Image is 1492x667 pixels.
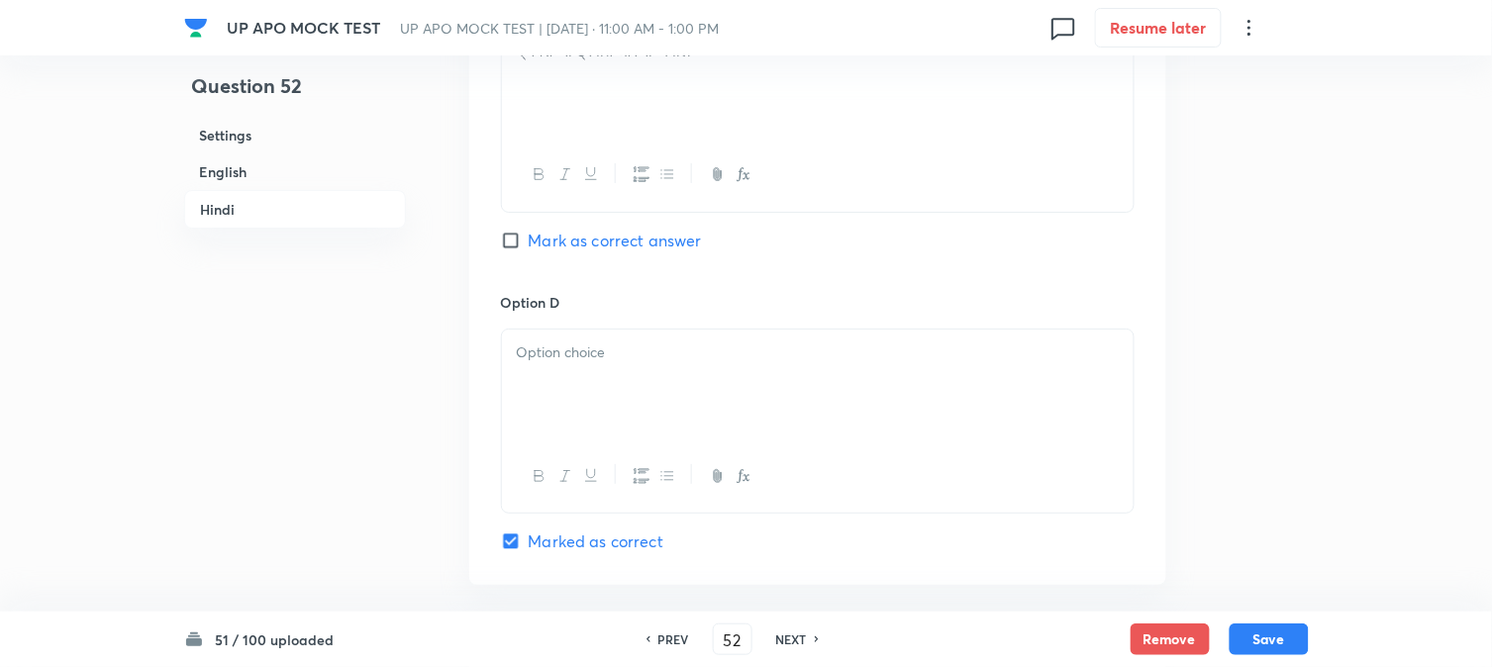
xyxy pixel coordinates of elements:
span: UP APO MOCK TEST | [DATE] · 11:00 AM - 1:00 PM [400,19,719,38]
a: Company Logo [184,16,212,40]
h6: Hindi [184,190,406,229]
span: Mark as correct answer [529,229,702,252]
img: Company Logo [184,16,208,40]
button: Remove [1131,623,1210,655]
span: Marked as correct [529,529,664,553]
h6: Settings [184,117,406,153]
button: Save [1230,623,1309,655]
h6: NEXT [776,630,807,648]
h6: 51 / 100 uploaded [216,629,335,650]
button: Resume later [1095,8,1222,48]
h6: Option D [501,292,1135,313]
h6: PREV [658,630,689,648]
h4: Question 52 [184,71,406,117]
h6: English [184,153,406,190]
span: UP APO MOCK TEST [227,17,380,38]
